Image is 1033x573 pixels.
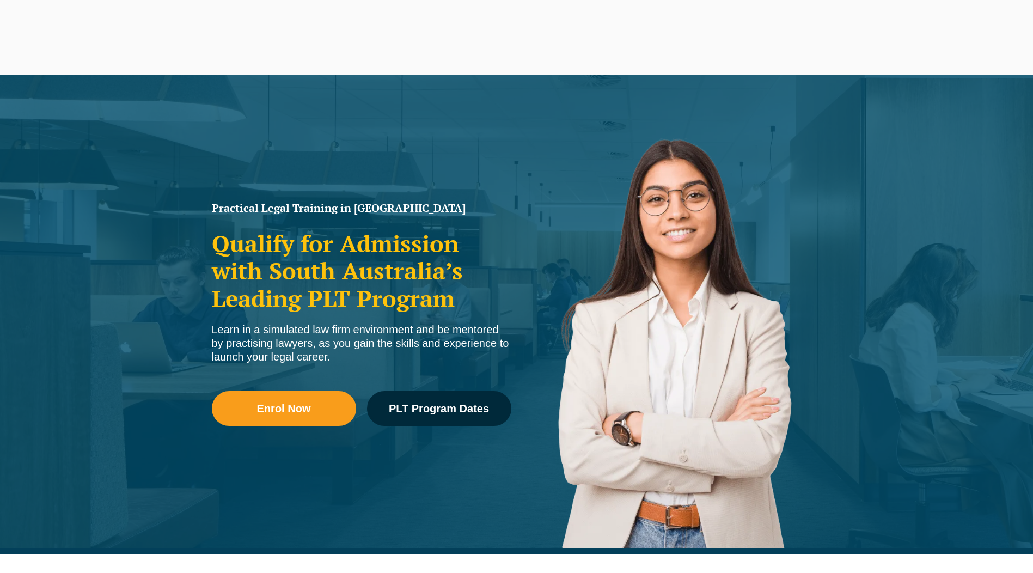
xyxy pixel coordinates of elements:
[389,403,489,414] span: PLT Program Dates
[257,403,311,414] span: Enrol Now
[212,391,356,426] a: Enrol Now
[367,391,511,426] a: PLT Program Dates
[212,203,511,214] h1: Practical Legal Training in [GEOGRAPHIC_DATA]
[212,230,511,312] h2: Qualify for Admission with South Australia’s Leading PLT Program
[212,323,511,364] div: Learn in a simulated law firm environment and be mentored by practising lawyers, as you gain the ...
